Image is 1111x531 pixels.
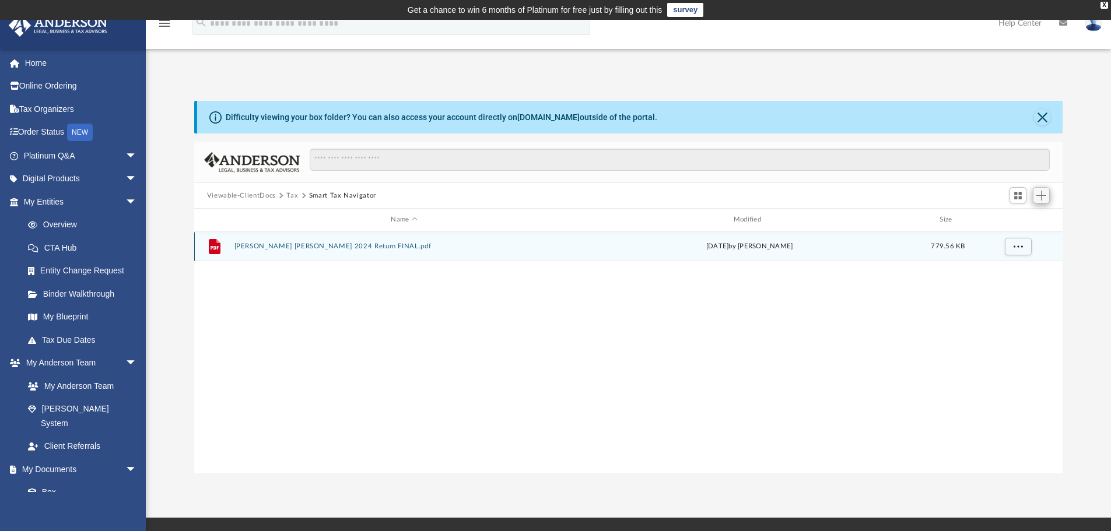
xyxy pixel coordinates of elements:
img: Anderson Advisors Platinum Portal [5,14,111,37]
div: by [PERSON_NAME] [579,241,919,252]
a: Order StatusNEW [8,121,155,145]
div: NEW [67,124,93,141]
span: [DATE] [706,243,728,249]
i: search [195,16,208,29]
a: My Blueprint [16,305,149,329]
button: Tax [286,191,298,201]
div: id [976,214,1058,225]
button: More options [1004,238,1031,255]
button: Add [1033,187,1050,203]
a: My Anderson Team [16,374,143,398]
div: Difficulty viewing your box folder? You can also access your account directly on outside of the p... [226,111,657,124]
span: arrow_drop_down [125,144,149,168]
span: arrow_drop_down [125,190,149,214]
a: Home [8,51,155,75]
button: Smart Tax Navigator [309,191,376,201]
button: [PERSON_NAME] [PERSON_NAME] 2024 Return FINAL.pdf [234,242,574,250]
a: Box [16,481,143,504]
div: Size [924,214,971,225]
div: grid [194,232,1063,473]
button: Viewable-ClientDocs [207,191,276,201]
span: arrow_drop_down [125,351,149,375]
img: User Pic [1085,15,1102,31]
a: Tax Organizers [8,97,155,121]
div: Modified [579,214,920,225]
a: [DOMAIN_NAME] [517,112,580,122]
a: My Documentsarrow_drop_down [8,458,149,481]
a: survey [667,3,703,17]
input: Search files and folders [310,149,1050,171]
div: Name [233,214,574,225]
a: My Entitiesarrow_drop_down [8,190,155,213]
a: Digital Productsarrow_drop_down [8,167,155,191]
span: arrow_drop_down [125,458,149,481]
a: menu [157,22,171,30]
a: CTA Hub [16,236,155,259]
button: Close [1034,109,1050,125]
span: arrow_drop_down [125,167,149,191]
div: id [199,214,229,225]
a: Entity Change Request [16,259,155,283]
a: Platinum Q&Aarrow_drop_down [8,144,155,167]
a: Tax Due Dates [16,328,155,351]
a: Overview [16,213,155,237]
a: My Anderson Teamarrow_drop_down [8,351,149,375]
div: Get a chance to win 6 months of Platinum for free just by filling out this [408,3,663,17]
div: close [1101,2,1108,9]
a: Client Referrals [16,435,149,458]
i: menu [157,16,171,30]
span: 779.56 KB [931,243,965,249]
a: Online Ordering [8,75,155,98]
a: [PERSON_NAME] System [16,398,149,435]
button: Switch to Grid View [1010,187,1027,203]
a: Binder Walkthrough [16,282,155,305]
